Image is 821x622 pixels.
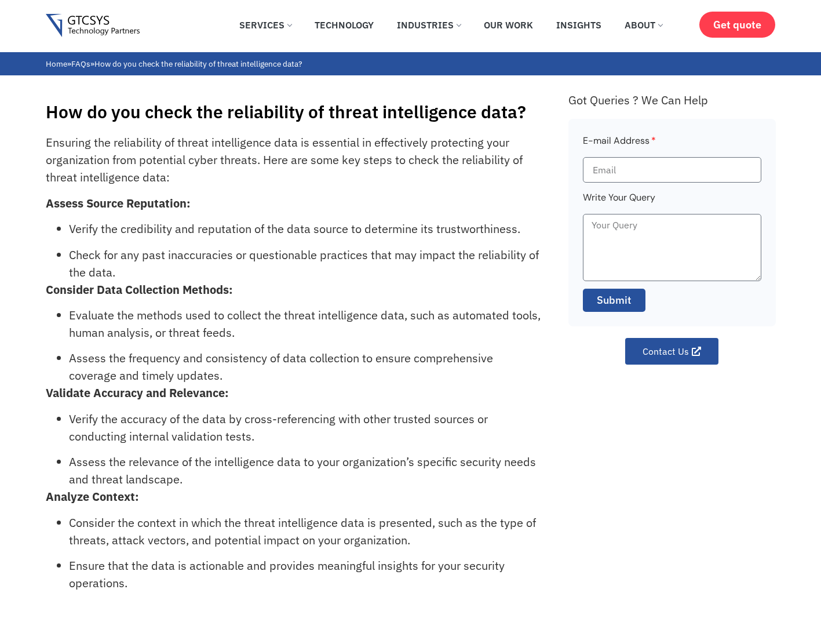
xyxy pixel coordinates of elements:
[583,157,761,183] input: Email
[583,289,645,312] button: Submit
[583,133,761,319] form: Faq Form
[46,59,302,69] span: » »
[69,246,542,281] li: Check for any past inaccuracies or questionable practices that may impact the reliability of the ...
[583,133,656,157] label: E-mail Address
[46,59,67,69] a: Home
[388,12,469,38] a: Industries
[597,293,632,308] span: Submit
[713,19,761,31] span: Get quote
[69,514,542,549] li: Consider the context in which the threat intelligence data is presented, such as the type of thre...
[46,195,191,211] b: Assess Source Reputation:
[548,12,610,38] a: Insights
[46,385,229,401] b: Validate Accuracy and Relevance:
[306,12,382,38] a: Technology
[46,489,139,504] b: Analyze Context:
[46,282,233,297] b: Consider Data Collection Methods:
[69,410,542,445] li: Verify the accuracy of the data by cross-referencing with other trusted sources or conducting int...
[69,307,542,341] li: Evaluate the methods used to collect the threat intelligence data, such as automated tools, human...
[69,557,542,592] li: Ensure that the data is actionable and provides meaningful insights for your security operations.
[46,134,542,186] p: Ensuring the reliability of threat intelligence data is essential in effectively protecting your ...
[231,12,300,38] a: Services
[69,220,542,238] li: Verify the credibility and reputation of the data source to determine its trustworthiness.
[616,12,671,38] a: About
[568,93,776,107] div: Got Queries ? We Can Help
[46,14,140,38] img: Gtcsys logo
[71,59,90,69] a: FAQs
[94,59,302,69] span: How do you check the reliability of threat intelligence data?
[69,453,542,488] li: Assess the relevance of the intelligence data to your organization’s specific security needs and ...
[625,338,718,365] a: Contact Us
[46,101,557,122] h1: How do you check the reliability of threat intelligence data?
[699,12,775,38] a: Get quote
[643,347,689,356] span: Contact Us
[475,12,542,38] a: Our Work
[583,190,655,214] label: Write Your Query
[69,350,542,384] li: Assess the frequency and consistency of data collection to ensure comprehensive coverage and time...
